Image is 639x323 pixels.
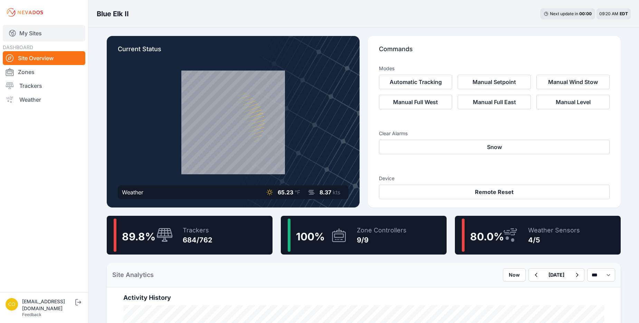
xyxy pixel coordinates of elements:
[3,93,85,107] a: Weather
[3,65,85,79] a: Zones
[97,5,129,23] nav: Breadcrumb
[333,189,340,196] span: kts
[281,216,447,255] a: 100%Zone Controllers9/9
[22,312,41,317] a: Feedback
[122,230,155,243] span: 89.8 %
[357,225,407,235] div: Zone Controllers
[379,44,610,59] p: Commands
[278,189,293,196] span: 65.23
[379,75,452,89] button: Automatic Tracking
[107,216,273,255] a: 89.8%Trackers684/762
[528,225,580,235] div: Weather Sensors
[122,188,143,196] div: Weather
[6,298,18,311] img: controlroomoperator@invenergy.com
[357,235,407,245] div: 9/9
[536,95,610,109] button: Manual Level
[528,235,580,245] div: 4/5
[295,189,300,196] span: °F
[296,230,325,243] span: 100 %
[579,11,592,17] div: 00 : 00
[3,25,85,41] a: My Sites
[3,44,33,50] span: DASHBOARD
[620,11,628,16] span: EDT
[123,293,604,303] h2: Activity History
[118,44,349,59] p: Current Status
[455,216,621,255] a: 80.0%Weather Sensors4/5
[319,189,331,196] span: 8.37
[379,95,452,109] button: Manual Full West
[6,7,44,18] img: Nevados
[599,11,618,16] span: 09:20 AM
[379,130,610,137] h3: Clear Alarms
[470,230,504,243] span: 80.0 %
[379,185,610,199] button: Remote Reset
[112,270,154,280] h2: Site Analytics
[379,175,610,182] h3: Device
[458,95,531,109] button: Manual Full East
[503,268,526,282] button: Now
[458,75,531,89] button: Manual Setpoint
[536,75,610,89] button: Manual Wind Stow
[3,79,85,93] a: Trackers
[183,225,212,235] div: Trackers
[543,269,570,281] button: [DATE]
[183,235,212,245] div: 684/762
[22,298,74,312] div: [EMAIL_ADDRESS][DOMAIN_NAME]
[379,65,394,72] h3: Modes
[550,11,578,16] span: Next update in
[97,9,129,19] h3: Blue Elk II
[3,51,85,65] a: Site Overview
[379,140,610,154] button: Snow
